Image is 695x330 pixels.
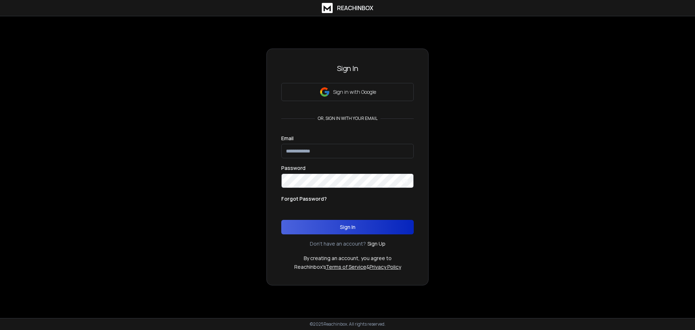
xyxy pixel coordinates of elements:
[281,195,327,202] p: Forgot Password?
[310,321,386,327] p: © 2025 Reachinbox. All rights reserved.
[315,116,380,121] p: or, sign in with your email
[326,263,366,270] a: Terms of Service
[281,136,294,141] label: Email
[310,240,366,247] p: Don't have an account?
[294,263,401,271] p: ReachInbox's &
[281,220,414,234] button: Sign In
[367,240,386,247] a: Sign Up
[370,263,401,270] a: Privacy Policy
[322,3,373,13] a: ReachInbox
[333,88,376,96] p: Sign in with Google
[281,63,414,74] h3: Sign In
[281,83,414,101] button: Sign in with Google
[281,166,306,171] label: Password
[322,3,333,13] img: logo
[304,255,392,262] p: By creating an account, you agree to
[337,4,373,12] h1: ReachInbox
